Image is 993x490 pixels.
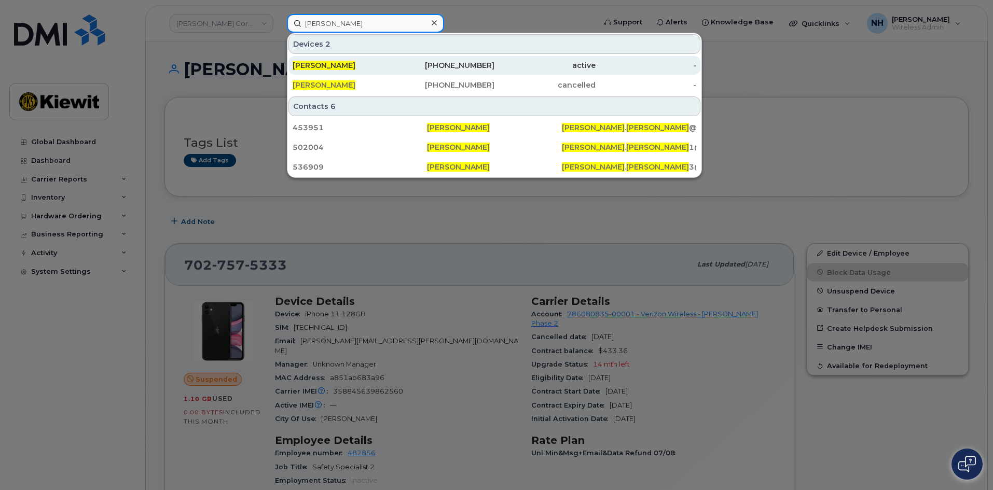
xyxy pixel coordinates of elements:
[293,162,427,172] div: 536909
[288,138,700,157] a: 502004[PERSON_NAME][PERSON_NAME].[PERSON_NAME]1@[PERSON_NAME][DOMAIN_NAME]
[562,143,625,152] span: [PERSON_NAME]
[293,142,427,152] div: 502004
[596,80,697,90] div: -
[325,39,330,49] span: 2
[288,118,700,137] a: 453951[PERSON_NAME][PERSON_NAME].[PERSON_NAME]@[DOMAIN_NAME]
[626,162,689,172] span: [PERSON_NAME]
[293,122,427,133] div: 453951
[494,80,596,90] div: cancelled
[394,60,495,71] div: [PHONE_NUMBER]
[288,158,700,176] a: 536909[PERSON_NAME][PERSON_NAME].[PERSON_NAME]3@[DOMAIN_NAME]
[288,76,700,94] a: [PERSON_NAME][PHONE_NUMBER]cancelled-
[562,142,696,152] div: . 1@[PERSON_NAME][DOMAIN_NAME]
[293,61,355,70] span: [PERSON_NAME]
[427,162,490,172] span: [PERSON_NAME]
[330,101,336,111] span: 6
[427,123,490,132] span: [PERSON_NAME]
[958,456,976,472] img: Open chat
[288,56,700,75] a: [PERSON_NAME][PHONE_NUMBER]active-
[394,80,495,90] div: [PHONE_NUMBER]
[293,80,355,90] span: [PERSON_NAME]
[427,143,490,152] span: [PERSON_NAME]
[626,123,689,132] span: [PERSON_NAME]
[562,122,696,133] div: . @[DOMAIN_NAME]
[288,34,700,54] div: Devices
[626,143,689,152] span: [PERSON_NAME]
[494,60,596,71] div: active
[562,123,625,132] span: [PERSON_NAME]
[596,60,697,71] div: -
[562,162,625,172] span: [PERSON_NAME]
[562,162,696,172] div: . 3@[DOMAIN_NAME]
[288,96,700,116] div: Contacts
